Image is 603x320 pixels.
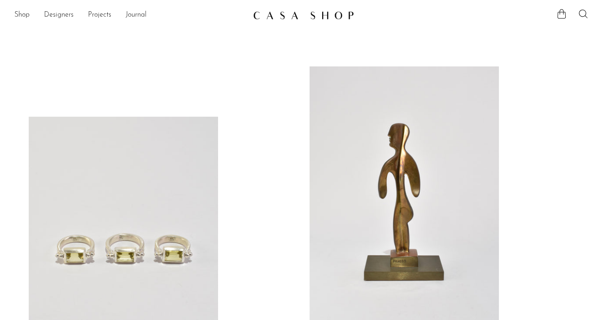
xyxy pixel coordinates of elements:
nav: Desktop navigation [14,8,246,23]
a: Designers [44,9,74,21]
ul: NEW HEADER MENU [14,8,246,23]
a: Journal [126,9,147,21]
a: Projects [88,9,111,21]
a: Shop [14,9,30,21]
